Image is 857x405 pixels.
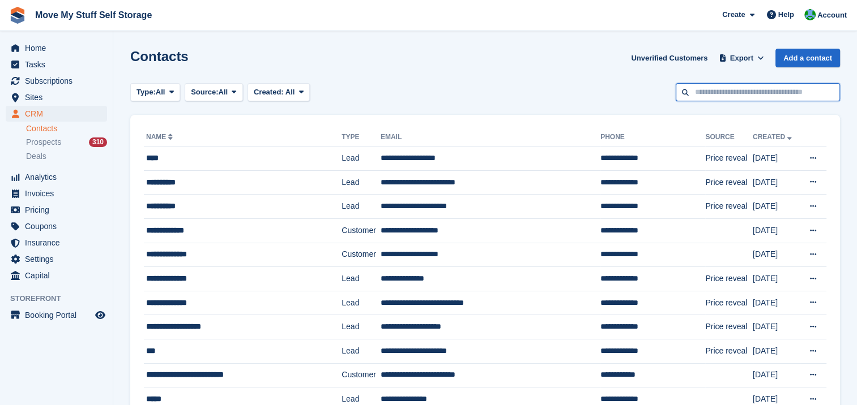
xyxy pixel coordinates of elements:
td: Lead [342,147,381,171]
div: 310 [89,137,107,147]
th: Source [705,128,753,147]
span: Export [730,53,753,64]
td: [DATE] [753,339,800,363]
img: stora-icon-8386f47178a22dfd0bd8f6a31ec36ba5ce8667c1dd55bd0f319d3a0aa187defe.svg [9,7,26,24]
a: menu [6,186,107,201]
span: Settings [25,251,93,267]
td: [DATE] [753,147,800,171]
td: [DATE] [753,218,800,243]
td: Lead [342,339,381,363]
span: CRM [25,106,93,122]
span: Capital [25,268,93,283]
img: Dan [804,9,816,20]
th: Email [381,128,600,147]
button: Export [717,49,766,67]
td: Price reveal [705,291,753,315]
span: All [285,88,295,96]
a: Move My Stuff Self Storage [31,6,156,24]
a: menu [6,218,107,234]
td: [DATE] [753,195,800,219]
td: Price reveal [705,195,753,219]
td: Price reveal [705,170,753,195]
a: menu [6,106,107,122]
td: [DATE] [753,243,800,267]
span: Booking Portal [25,307,93,323]
td: Lead [342,267,381,291]
button: Type: All [130,83,180,102]
a: menu [6,202,107,218]
td: Price reveal [705,339,753,363]
span: Subscriptions [25,73,93,89]
button: Source: All [185,83,243,102]
td: Lead [342,315,381,339]
td: [DATE] [753,363,800,387]
span: Pricing [25,202,93,218]
span: Source: [191,87,218,98]
a: Created [753,133,794,141]
a: menu [6,235,107,251]
span: Storefront [10,293,113,304]
td: [DATE] [753,267,800,291]
span: All [156,87,165,98]
td: Customer [342,218,381,243]
th: Type [342,128,381,147]
span: Home [25,40,93,56]
td: Price reveal [705,267,753,291]
th: Phone [600,128,705,147]
span: All [219,87,228,98]
td: Price reveal [705,315,753,339]
span: Invoices [25,186,93,201]
span: Help [778,9,794,20]
td: Customer [342,363,381,387]
span: Insurance [25,235,93,251]
a: Add a contact [775,49,840,67]
td: Customer [342,243,381,267]
td: Price reveal [705,147,753,171]
a: menu [6,89,107,105]
a: Unverified Customers [626,49,712,67]
a: Preview store [93,308,107,322]
span: Type: [137,87,156,98]
a: Prospects 310 [26,136,107,148]
span: Create [722,9,745,20]
span: Tasks [25,57,93,72]
a: menu [6,40,107,56]
td: [DATE] [753,170,800,195]
span: Created: [254,88,284,96]
td: Lead [342,195,381,219]
td: Lead [342,291,381,315]
td: [DATE] [753,291,800,315]
a: Name [146,133,175,141]
span: Sites [25,89,93,105]
a: Deals [26,150,107,162]
span: Prospects [26,137,61,148]
a: menu [6,307,107,323]
span: Analytics [25,169,93,185]
a: Contacts [26,123,107,134]
a: menu [6,268,107,283]
span: Deals [26,151,46,162]
a: menu [6,251,107,267]
a: menu [6,73,107,89]
a: menu [6,57,107,72]
a: menu [6,169,107,185]
span: Account [817,10,847,21]
h1: Contacts [130,49,189,64]
td: [DATE] [753,315,800,339]
span: Coupons [25,218,93,234]
td: Lead [342,170,381,195]
button: Created: All [248,83,310,102]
